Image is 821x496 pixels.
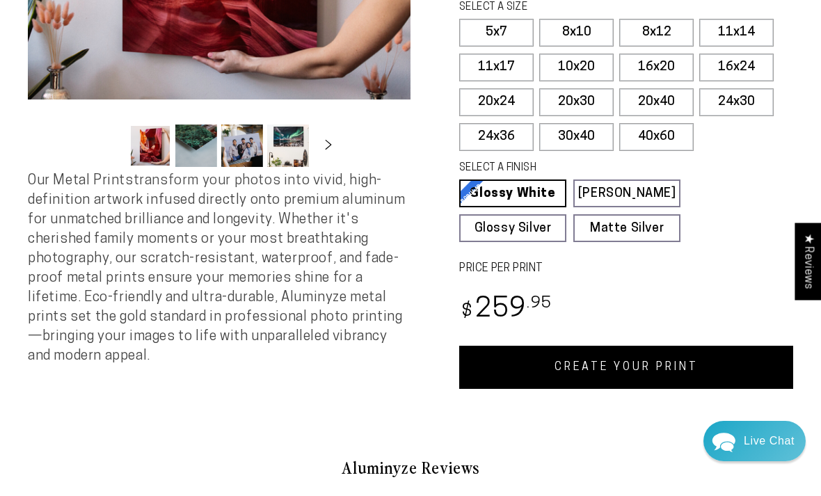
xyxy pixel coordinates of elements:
button: Load image 3 in gallery view [221,125,263,167]
label: PRICE PER PRINT [459,261,793,277]
label: 16x24 [699,54,774,81]
div: Contact Us Directly [744,421,795,461]
label: 20x24 [459,88,534,116]
label: 11x14 [699,19,774,47]
a: CREATE YOUR PRINT [459,346,793,389]
label: 24x30 [699,88,774,116]
span: Our Metal Prints transform your photos into vivid, high-definition artwork infused directly onto ... [28,174,405,363]
label: 11x17 [459,54,534,81]
label: 30x40 [539,123,614,151]
a: Glossy Silver [459,214,566,242]
button: Load image 4 in gallery view [267,125,309,167]
label: 40x60 [619,123,694,151]
label: 24x36 [459,123,534,151]
h2: Aluminyze Reviews [39,456,782,479]
button: Slide right [313,131,344,161]
label: 20x40 [619,88,694,116]
span: $ [461,303,473,321]
label: 8x10 [539,19,614,47]
button: Load image 1 in gallery view [129,125,171,167]
legend: SELECT A FINISH [459,161,654,176]
div: Click to open Judge.me floating reviews tab [795,223,821,300]
label: 16x20 [619,54,694,81]
label: 20x30 [539,88,614,116]
a: Matte Silver [573,214,680,242]
label: 5x7 [459,19,534,47]
a: [PERSON_NAME] [573,179,680,207]
label: 8x12 [619,19,694,47]
a: Glossy White [459,179,566,207]
button: Load image 2 in gallery view [175,125,217,167]
div: Chat widget toggle [703,421,806,461]
label: 10x20 [539,54,614,81]
button: Slide left [95,131,125,161]
bdi: 259 [459,296,552,323]
sup: .95 [527,296,552,312]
